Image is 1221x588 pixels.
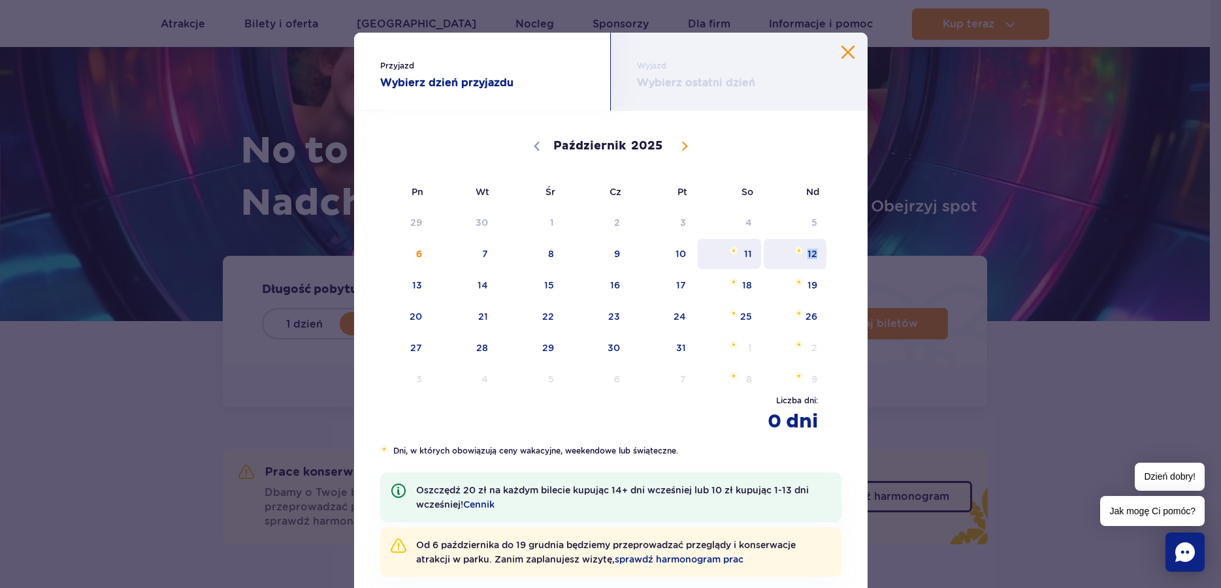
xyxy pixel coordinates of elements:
[1100,496,1205,526] span: Jak mogę Ci pomóc?
[380,472,841,522] li: Oszczędź 20 zł na każdym bilecie kupując 14+ dni wcześniej lub 10 zł kupując 1-13 dni wcześniej!
[703,410,818,433] strong: 0 dni
[1165,533,1205,572] div: Chat
[432,364,498,394] span: Listopad 4, 2025
[630,239,696,269] span: Październik 10, 2025
[696,208,762,238] span: Październik 4, 2025
[367,333,433,363] span: Październik 27, 2025
[564,364,630,394] span: Listopad 6, 2025
[630,302,696,332] span: Październik 24, 2025
[564,270,630,300] span: Październik 16, 2025
[432,333,498,363] span: Październik 28, 2025
[498,333,564,363] span: Październik 29, 2025
[841,46,855,59] button: Zamknij kalendarz
[1135,463,1205,491] span: Dzień dobry!
[498,302,564,332] span: Październik 22, 2025
[432,208,498,238] span: Wrzesień 30, 2025
[703,394,818,407] span: Liczba dni :
[367,302,433,332] span: Październik 20, 2025
[696,177,762,207] span: So
[615,554,743,565] a: sprawdź harmonogram prac
[498,239,564,269] span: Październik 8, 2025
[637,75,841,91] strong: Wybierz ostatni dzień
[498,364,564,394] span: Listopad 5, 2025
[432,302,498,332] span: Październik 21, 2025
[432,177,498,207] span: Wt
[432,270,498,300] span: Październik 14, 2025
[630,208,696,238] span: Październik 3, 2025
[762,177,828,207] span: Nd
[367,208,433,238] span: Wrzesień 29, 2025
[498,270,564,300] span: Październik 15, 2025
[380,445,841,457] li: Dni, w których obowiązują ceny wakacyjne, weekendowe lub świąteczne.
[564,333,630,363] span: Październik 30, 2025
[367,177,433,207] span: Pn
[762,333,828,363] span: Listopad 2, 2025
[696,270,762,300] span: Październik 18, 2025
[564,239,630,269] span: Październik 9, 2025
[762,364,828,394] span: Listopad 9, 2025
[564,302,630,332] span: Październik 23, 2025
[432,239,498,269] span: Październik 7, 2025
[498,208,564,238] span: Październik 1, 2025
[367,239,433,269] span: Październik 6, 2025
[498,177,564,207] span: Śr
[630,177,696,207] span: Pt
[463,499,495,510] a: Cennik
[696,364,762,394] span: Listopad 8, 2025
[630,270,696,300] span: Październik 17, 2025
[762,270,828,300] span: Październik 19, 2025
[367,364,433,394] span: Listopad 3, 2025
[380,59,584,72] span: Przyjazd
[564,177,630,207] span: Cz
[762,239,828,269] span: Październik 12, 2025
[380,75,584,91] strong: Wybierz dzień przyjazdu
[762,302,828,332] span: Październik 26, 2025
[380,527,841,577] li: Od 6 października do 19 grudnia będziemy przeprowadzać przeglądy i konserwacje atrakcji w parku. ...
[630,364,696,394] span: Listopad 7, 2025
[630,333,696,363] span: Październik 31, 2025
[564,208,630,238] span: Październik 2, 2025
[762,208,828,238] span: Październik 5, 2025
[367,270,433,300] span: Październik 13, 2025
[637,59,841,72] span: Wyjazd
[696,333,762,363] span: Listopad 1, 2025
[696,239,762,269] span: Październik 11, 2025
[696,302,762,332] span: Październik 25, 2025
